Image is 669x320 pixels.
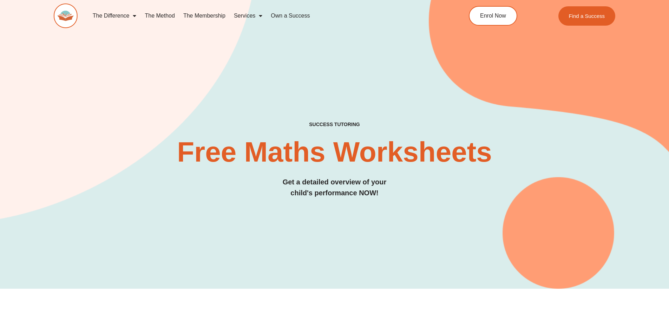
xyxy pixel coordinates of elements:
[569,13,605,19] span: Find a Success
[54,122,616,128] h4: SUCCESS TUTORING​
[558,6,616,26] a: Find a Success
[54,177,616,198] h3: Get a detailed overview of your child's performance NOW!
[88,8,437,24] nav: Menu
[54,138,616,166] h2: Free Maths Worksheets​
[140,8,179,24] a: The Method
[230,8,267,24] a: Services
[480,13,506,19] span: Enrol Now
[179,8,230,24] a: The Membership
[469,6,517,26] a: Enrol Now
[88,8,141,24] a: The Difference
[267,8,314,24] a: Own a Success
